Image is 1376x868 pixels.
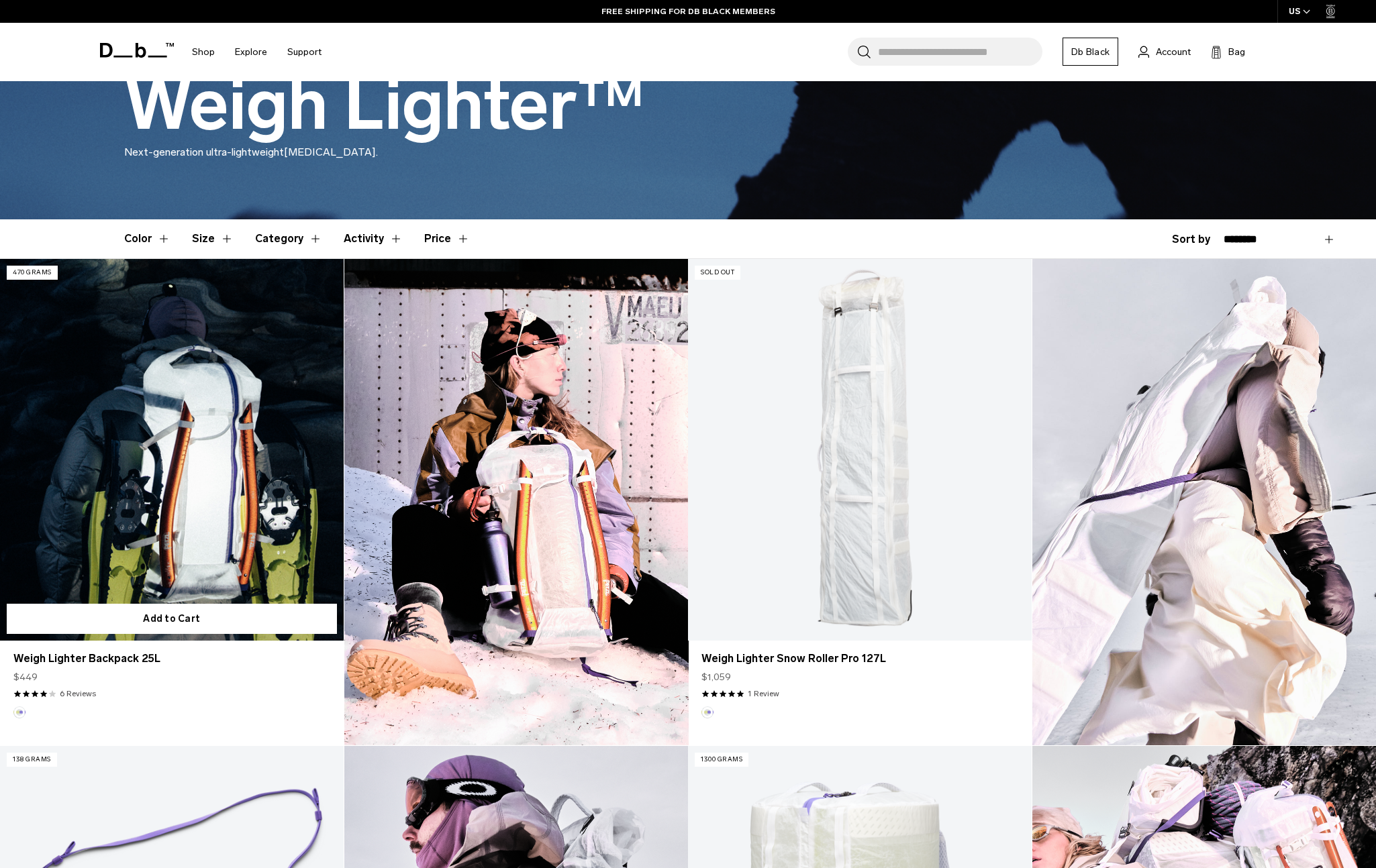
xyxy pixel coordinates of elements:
a: Db Black [1063,38,1118,66]
button: Aurora [13,706,26,718]
span: $449 [13,670,38,684]
span: Next-generation ultra-lightweight [124,146,284,158]
button: Toggle Price [424,219,470,258]
button: Toggle Filter [192,219,234,258]
button: Bag [1211,44,1245,60]
a: Explore [235,28,267,76]
a: Weigh Lighter Backpack 25L [13,651,330,667]
button: Toggle Filter [124,219,170,258]
nav: Main Navigation [182,23,332,81]
p: Sold Out [695,266,740,280]
button: Add to Cart [7,604,337,634]
span: $1,059 [701,670,731,684]
span: [MEDICAL_DATA]. [284,146,378,158]
img: Content block image [344,259,689,745]
p: 1300 grams [695,753,748,767]
a: Weigh Lighter Snow Roller Pro 127L [701,651,1018,667]
p: 138 grams [7,753,57,767]
a: 6 reviews [60,688,96,700]
button: Aurora [701,706,714,718]
a: 1 reviews [748,688,779,700]
a: Shop [192,28,215,76]
a: FREE SHIPPING FOR DB BLACK MEMBERS [601,5,775,17]
span: Bag [1228,45,1245,59]
span: Account [1156,45,1191,59]
a: Support [287,28,322,76]
button: Toggle Filter [255,219,322,258]
a: Account [1138,44,1191,60]
h1: Weigh Lighter™ [124,66,644,144]
a: Weigh Lighter Snow Roller Pro 127L [688,259,1032,640]
button: Toggle Filter [344,219,403,258]
p: 470 grams [7,266,58,280]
